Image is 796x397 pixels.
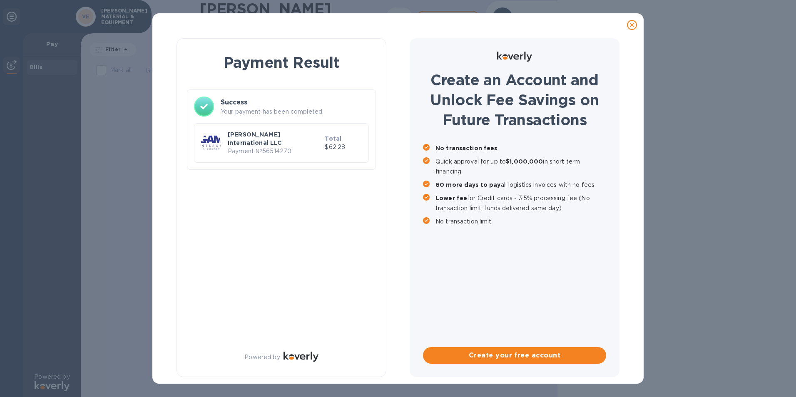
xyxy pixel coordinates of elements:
[190,52,373,73] h1: Payment Result
[435,156,606,176] p: Quick approval for up to in short term financing
[435,181,501,188] b: 60 more days to pay
[435,216,606,226] p: No transaction limit
[430,350,599,360] span: Create your free account
[228,147,321,156] p: Payment № 56514270
[221,107,369,116] p: Your payment has been completed.
[423,70,606,130] h1: Create an Account and Unlock Fee Savings on Future Transactions
[497,52,532,62] img: Logo
[228,130,321,147] p: [PERSON_NAME] International LLC
[221,97,369,107] h3: Success
[244,353,280,362] p: Powered by
[423,347,606,364] button: Create your free account
[284,352,318,362] img: Logo
[435,180,606,190] p: all logistics invoices with no fees
[506,158,543,165] b: $1,000,000
[325,135,341,142] b: Total
[435,195,467,201] b: Lower fee
[435,193,606,213] p: for Credit cards - 3.5% processing fee (No transaction limit, funds delivered same day)
[325,143,362,151] p: $62.28
[435,145,497,151] b: No transaction fees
